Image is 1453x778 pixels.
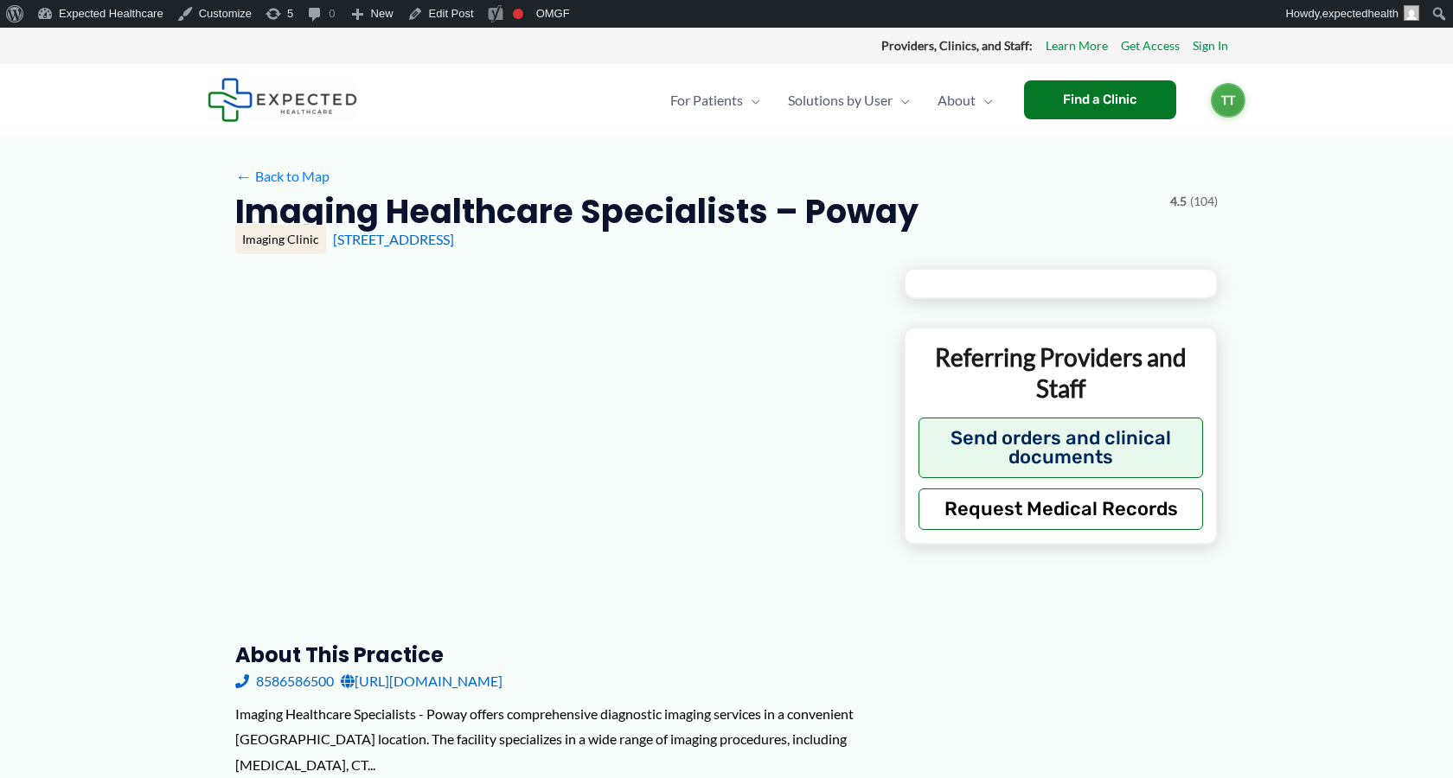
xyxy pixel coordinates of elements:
span: 4.5 [1170,190,1187,213]
button: Request Medical Records [919,488,1203,530]
a: Get Access [1121,35,1180,57]
span: For Patients [670,70,743,131]
div: Focus keyphrase not set [513,9,523,19]
a: 8586586500 [235,668,334,694]
a: AboutMenu Toggle [924,70,1007,131]
div: Imaging Healthcare Specialists - Poway offers comprehensive diagnostic imaging services in a conv... [235,701,876,778]
a: ←Back to Map [235,163,330,189]
div: Imaging Clinic [235,225,326,254]
a: For PatientsMenu Toggle [656,70,774,131]
span: Solutions by User [788,70,893,131]
a: [URL][DOMAIN_NAME] [341,668,502,694]
span: (104) [1190,190,1218,213]
a: Solutions by UserMenu Toggle [774,70,924,131]
h2: Imaging Healthcare Specialists – Poway [235,190,919,233]
button: Send orders and clinical documents [919,418,1203,478]
nav: Primary Site Navigation [656,70,1007,131]
a: Learn More [1046,35,1108,57]
img: Expected Healthcare Logo - side, dark font, small [208,78,357,122]
a: [STREET_ADDRESS] [333,231,454,247]
a: TT [1211,83,1245,118]
span: expectedhealth [1322,7,1399,20]
span: Menu Toggle [743,70,760,131]
span: Menu Toggle [976,70,993,131]
span: About [938,70,976,131]
span: Menu Toggle [893,70,910,131]
strong: Providers, Clinics, and Staff: [881,38,1033,53]
span: ← [235,168,252,184]
a: Find a Clinic [1024,80,1176,119]
p: Referring Providers and Staff [919,341,1203,405]
a: Sign In [1193,35,1228,57]
h3: About this practice [235,641,876,668]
